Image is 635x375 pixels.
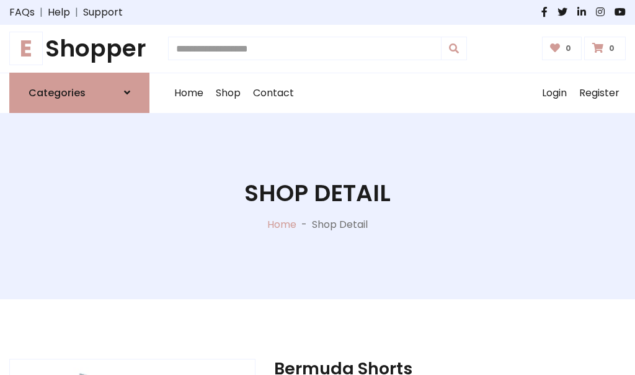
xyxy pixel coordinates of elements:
p: - [296,217,312,232]
a: Contact [247,73,300,113]
a: Help [48,5,70,20]
a: Categories [9,73,149,113]
a: Home [267,217,296,232]
a: Register [573,73,626,113]
a: 0 [584,37,626,60]
p: Shop Detail [312,217,368,232]
a: Support [83,5,123,20]
a: Login [536,73,573,113]
a: EShopper [9,35,149,63]
span: 0 [562,43,574,54]
a: 0 [542,37,582,60]
a: Home [168,73,210,113]
h6: Categories [29,87,86,99]
a: FAQs [9,5,35,20]
span: E [9,32,43,65]
span: 0 [606,43,618,54]
a: Shop [210,73,247,113]
span: | [35,5,48,20]
span: | [70,5,83,20]
h1: Shop Detail [244,179,391,207]
h1: Shopper [9,35,149,63]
